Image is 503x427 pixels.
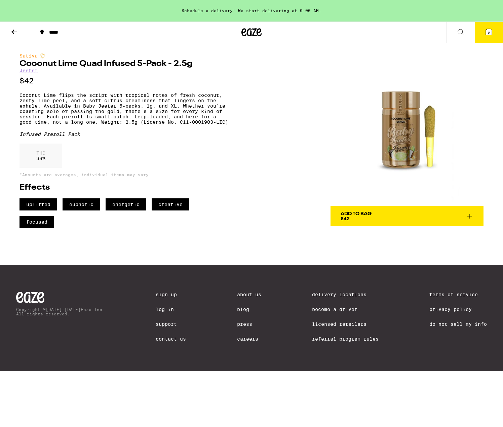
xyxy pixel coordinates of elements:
p: *Amounts are averages, individual items may vary. [20,172,228,177]
img: sativaColor.svg [40,53,45,59]
a: Press [237,321,261,327]
p: $42 [20,77,228,85]
a: Contact Us [156,336,186,342]
a: Delivery Locations [312,292,379,297]
span: 2 [488,31,490,35]
div: Sativa [20,53,228,59]
span: $42 [341,216,350,221]
a: Log In [156,307,186,312]
button: 2 [475,22,503,43]
a: Become a Driver [312,307,379,312]
span: focused [20,216,54,228]
p: Copyright © [DATE]-[DATE] Eaze Inc. All rights reserved. [16,307,105,316]
a: Referral Program Rules [312,336,379,342]
div: Add To Bag [341,211,372,216]
a: Terms of Service [429,292,487,297]
button: Add To Bag$42 [331,206,483,226]
h1: Coconut Lime Quad Infused 5-Pack - 2.5g [20,60,228,68]
h2: Effects [20,184,228,192]
a: Jeeter [20,68,38,73]
a: About Us [237,292,261,297]
a: Privacy Policy [429,307,487,312]
span: energetic [106,198,146,210]
span: euphoric [63,198,100,210]
a: Careers [237,336,261,342]
span: creative [152,198,189,210]
a: Licensed Retailers [312,321,379,327]
p: THC [36,150,45,156]
a: Support [156,321,186,327]
a: Blog [237,307,261,312]
img: Jeeter - Coconut Lime Quad Infused 5-Pack - 2.5g [331,53,483,206]
div: 39 % [20,144,62,168]
span: uplifted [20,198,57,210]
a: Sign Up [156,292,186,297]
a: Do Not Sell My Info [429,321,487,327]
p: Coconut Lime flips the script with tropical notes of fresh coconut, zesty lime peel, and a soft c... [20,92,228,125]
div: Infused Preroll Pack [20,131,228,137]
